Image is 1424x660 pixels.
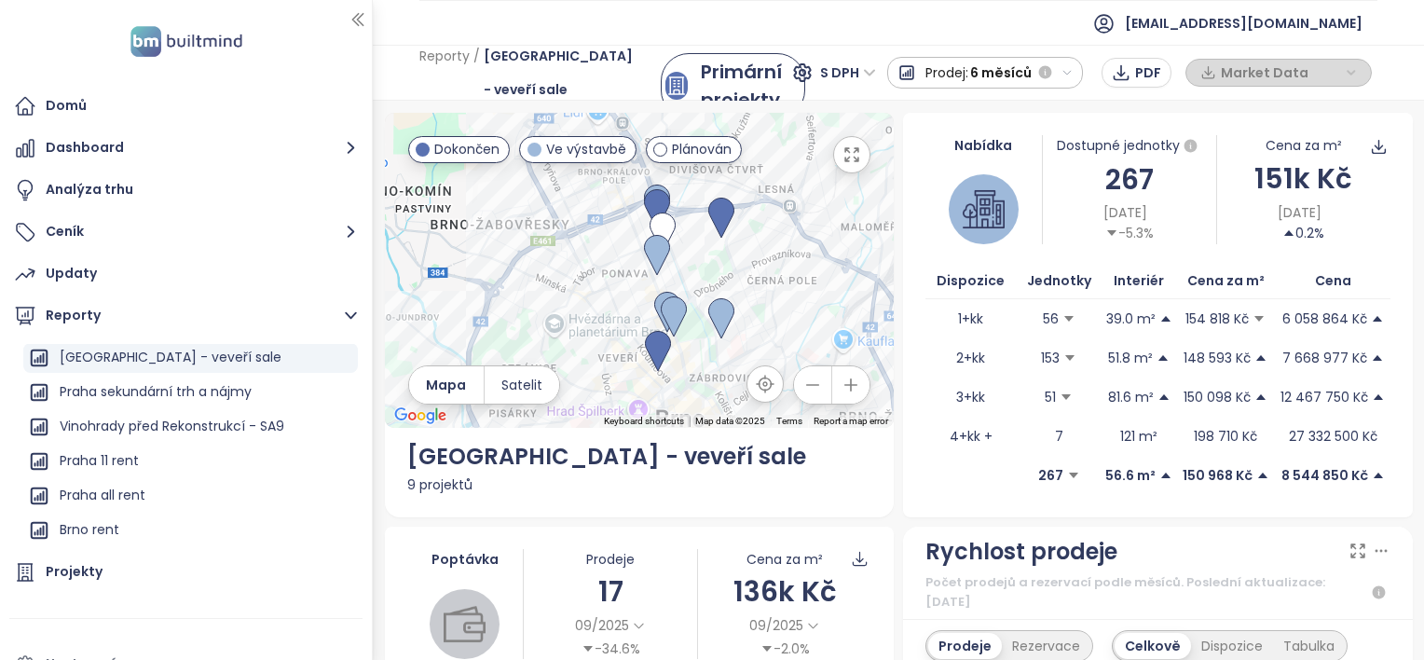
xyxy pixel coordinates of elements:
p: 51 [1045,387,1056,407]
div: Vinohrady před Rekonstrukcí - SA9 [23,412,358,442]
div: Celkově [1115,633,1191,659]
div: Praha sekundární trh a nájmy [23,378,358,407]
span: caret-down [760,642,774,655]
span: caret-up [1157,351,1170,364]
span: caret-down [1105,227,1118,240]
div: Rezervace [1002,633,1090,659]
span: [DATE] [1278,202,1321,223]
p: 267 [1038,465,1063,486]
span: 6 měsíců [970,56,1032,89]
div: Prodeje [928,633,1002,659]
p: 51.8 m² [1108,348,1153,368]
div: Brno rent [23,516,358,545]
div: 151k Kč [1217,157,1390,200]
span: caret-down [1067,469,1080,482]
span: 09/2025 [575,615,629,636]
span: caret-up [1372,391,1385,404]
span: caret-up [1256,469,1269,482]
th: Cena [1276,263,1390,299]
div: Analýza trhu [46,178,133,201]
div: Dispozice [1191,633,1273,659]
div: Dostupné jednotky [1043,135,1216,158]
p: 12 467 750 Kč [1280,387,1368,407]
button: Keyboard shortcuts [604,415,684,428]
p: 81.6 m² [1108,387,1154,407]
th: Interiér [1102,263,1176,299]
div: Domů [46,94,87,117]
p: 121 m² [1120,426,1157,447]
span: Dokončen [434,139,500,159]
div: [GEOGRAPHIC_DATA] - veveří sale [23,343,358,373]
div: Rychlost prodeje [925,534,1117,570]
span: caret-up [1254,391,1267,404]
span: [EMAIL_ADDRESS][DOMAIN_NAME] [1125,1,1362,46]
div: [GEOGRAPHIC_DATA] - veveří sale [60,346,281,369]
a: Open this area in Google Maps (opens a new window) [390,404,451,428]
span: 09/2025 [749,615,803,636]
div: Prodeje [524,549,697,570]
div: Poptávka [407,549,524,570]
a: Terms (opens in new tab) [776,416,802,426]
div: 0.2% [1282,223,1324,243]
span: / [473,39,480,106]
p: 150 098 Kč [1184,387,1251,407]
a: Report a map error [814,416,888,426]
div: 17 [524,570,697,613]
div: Praha all rent [23,481,358,511]
span: [GEOGRAPHIC_DATA] - veveří sale [484,39,633,106]
td: 4+kk + [925,417,1016,456]
span: Map data ©2025 [695,416,765,426]
p: 56.6 m² [1105,465,1156,486]
span: caret-down [1060,391,1073,404]
div: Primární projekty [701,58,787,114]
button: Reporty [9,297,363,335]
a: Analýza trhu [9,172,363,209]
button: Satelit [485,366,559,404]
p: 148 593 Kč [1184,348,1251,368]
p: 153 [1041,348,1060,368]
a: Projekty [9,554,363,591]
span: caret-up [1159,469,1172,482]
div: Praha sekundární trh a nájmy [60,380,252,404]
span: caret-up [1372,469,1385,482]
div: Praha 11 rent [60,449,139,473]
td: 2+kk [925,338,1016,378]
td: 3+kk [925,378,1016,417]
p: 8 544 850 Kč [1281,465,1368,486]
div: Cena za m² [746,549,823,570]
img: Google [390,404,451,428]
td: 1+kk [925,299,1016,338]
p: 7 [1055,426,1063,447]
div: Nabídka [925,135,1042,156]
div: Praha 11 rent [23,447,358,476]
th: Jednotky [1016,263,1102,299]
span: Prodej: [925,56,968,89]
span: [DATE] [1103,202,1147,223]
span: Satelit [501,375,542,395]
span: caret-up [1254,351,1267,364]
div: Praha all rent [60,484,145,507]
div: button [1196,59,1362,87]
span: Ve výstavbě [546,139,626,159]
a: primary [661,53,805,118]
th: Cena za m² [1175,263,1276,299]
span: caret-up [1159,312,1172,325]
p: 6 058 864 Kč [1282,309,1367,329]
div: Brno rent [60,518,119,542]
div: 9 projektů [407,474,872,495]
p: 7 668 977 Kč [1282,348,1367,368]
span: caret-down [1063,351,1076,364]
div: Cena za m² [1266,135,1342,156]
div: Vinohrady před Rekonstrukcí - SA9 [60,415,284,438]
a: Updaty [9,255,363,293]
div: -34.6% [582,639,640,659]
span: caret-down [1253,312,1266,325]
span: caret-up [1157,391,1171,404]
span: Mapa [426,375,466,395]
div: -5.3% [1105,223,1154,243]
img: house [963,188,1005,230]
span: Reporty [419,39,470,106]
